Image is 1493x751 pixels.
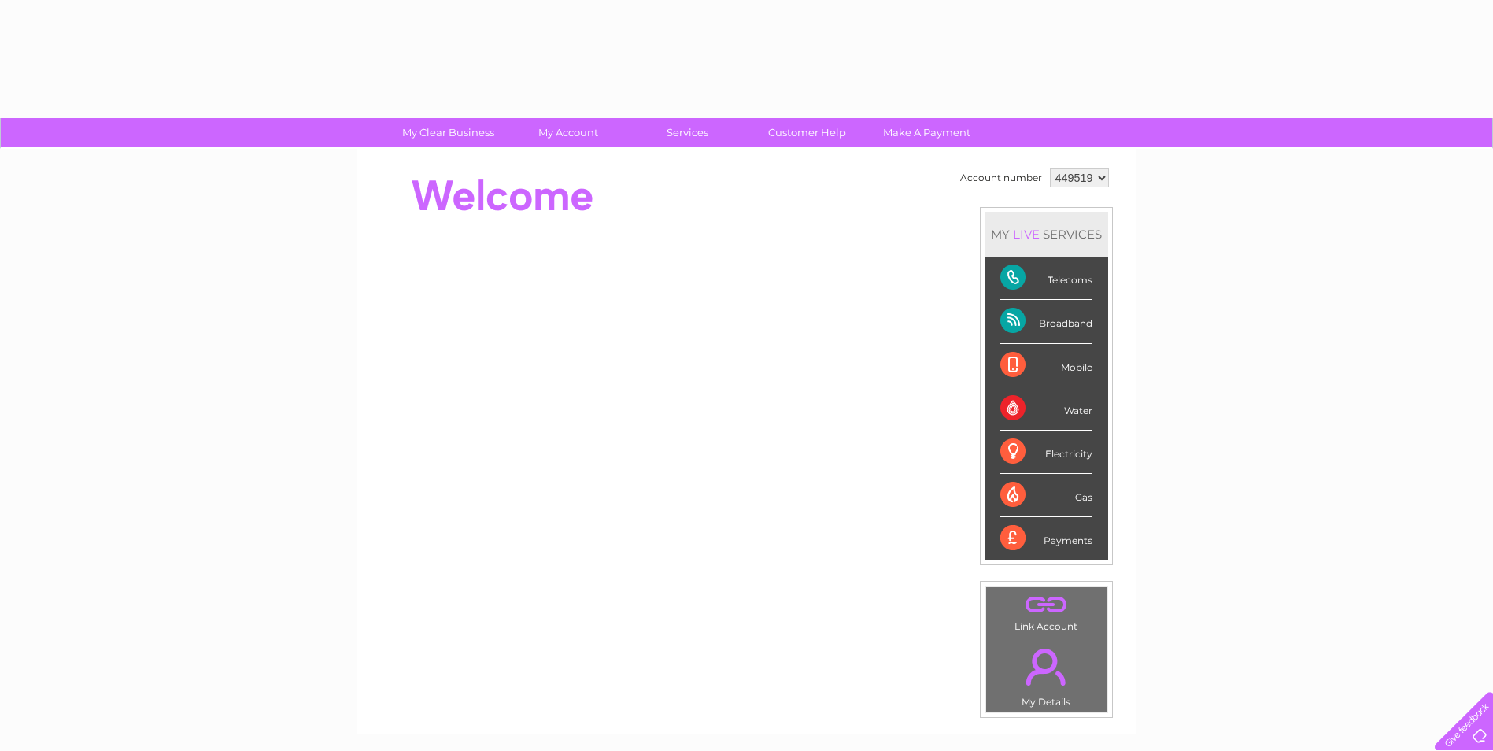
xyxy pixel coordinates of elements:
a: My Account [503,118,633,147]
a: Customer Help [742,118,872,147]
a: . [990,639,1103,694]
div: Gas [1000,474,1092,517]
div: Broadband [1000,300,1092,343]
div: Electricity [1000,431,1092,474]
td: Account number [956,165,1046,191]
td: Link Account [985,586,1107,636]
td: My Details [985,635,1107,712]
div: Mobile [1000,344,1092,387]
div: LIVE [1010,227,1043,242]
a: My Clear Business [383,118,513,147]
div: Telecoms [1000,257,1092,300]
a: Services [623,118,752,147]
a: . [990,591,1103,619]
div: Water [1000,387,1092,431]
a: Make A Payment [862,118,992,147]
div: MY SERVICES [985,212,1108,257]
div: Payments [1000,517,1092,560]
